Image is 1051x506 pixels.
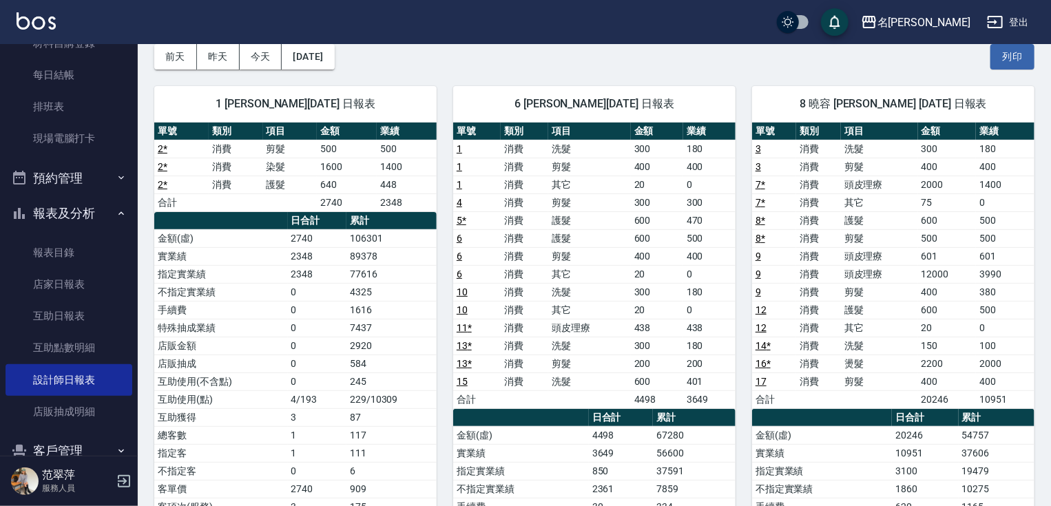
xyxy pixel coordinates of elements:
td: 0 [683,265,736,283]
a: 6 [457,233,462,244]
a: 4 [457,197,462,208]
button: 前天 [154,44,197,70]
button: 報表及分析 [6,196,132,231]
td: 600 [918,301,977,319]
td: 75 [918,193,977,211]
td: 金額(虛) [154,229,288,247]
td: 3100 [892,462,958,480]
td: 手續費 [154,301,288,319]
td: 54757 [959,426,1034,444]
a: 9 [756,268,761,280]
td: 89378 [346,247,437,265]
td: 2740 [288,229,346,247]
td: 640 [317,176,377,193]
a: 報表目錄 [6,237,132,268]
td: 消費 [209,140,263,158]
td: 600 [918,211,977,229]
td: 消費 [796,301,840,319]
a: 6 [457,268,462,280]
td: 400 [918,372,977,390]
td: 互助使用(點) [154,390,288,408]
td: 護髮 [841,211,918,229]
th: 金額 [918,123,977,140]
td: 106301 [346,229,437,247]
td: 400 [683,247,736,265]
img: Logo [17,12,56,30]
td: 消費 [501,265,548,283]
td: 金額(虛) [752,426,892,444]
a: 1 [457,143,462,154]
button: 預約管理 [6,160,132,196]
a: 店家日報表 [6,268,132,300]
button: 昨天 [197,44,240,70]
th: 類別 [501,123,548,140]
td: 互助使用(不含點) [154,372,288,390]
td: 2740 [288,480,346,498]
td: 消費 [501,158,548,176]
td: 4498 [589,426,653,444]
td: 剪髮 [841,158,918,176]
td: 180 [683,283,736,301]
span: 8 曉容 [PERSON_NAME] [DATE] 日報表 [769,97,1018,111]
a: 15 [457,376,468,387]
td: 消費 [501,283,548,301]
td: 不指定實業績 [154,283,288,301]
td: 20 [918,319,977,337]
button: [DATE] [282,44,334,70]
td: 300 [631,283,683,301]
a: 3 [756,161,761,172]
td: 不指定實業績 [752,480,892,498]
td: 剪髮 [548,247,631,265]
td: 150 [918,337,977,355]
td: 0 [288,355,346,372]
a: 現場電腦打卡 [6,123,132,154]
td: 7859 [653,480,736,498]
a: 9 [756,251,761,262]
th: 金額 [631,123,683,140]
a: 10 [457,286,468,297]
span: 6 [PERSON_NAME][DATE] 日報表 [470,97,719,111]
td: 洗髮 [548,283,631,301]
td: 1600 [317,158,377,176]
th: 類別 [796,123,840,140]
td: 消費 [796,193,840,211]
td: 2348 [288,247,346,265]
td: 消費 [796,265,840,283]
a: 排班表 [6,91,132,123]
th: 單號 [752,123,796,140]
td: 600 [631,372,683,390]
td: 消費 [796,337,840,355]
td: 洗髮 [841,337,918,355]
td: 0 [683,301,736,319]
td: 消費 [209,176,263,193]
a: 10 [457,304,468,315]
td: 護髮 [548,211,631,229]
td: 3 [288,408,346,426]
th: 單號 [453,123,501,140]
td: 指定客 [154,444,288,462]
td: 200 [631,355,683,372]
td: 剪髮 [841,283,918,301]
a: 3 [756,143,761,154]
td: 10951 [976,390,1034,408]
td: 消費 [501,176,548,193]
th: 業績 [683,123,736,140]
td: 0 [288,319,346,337]
td: 其它 [841,193,918,211]
th: 單號 [154,123,209,140]
a: 12 [756,304,767,315]
td: 12000 [918,265,977,283]
td: 37591 [653,462,736,480]
th: 累計 [959,409,1034,427]
td: 指定實業績 [154,265,288,283]
td: 19479 [959,462,1034,480]
td: 店販金額 [154,337,288,355]
td: 消費 [796,319,840,337]
td: 頭皮理療 [841,265,918,283]
td: 特殊抽成業績 [154,319,288,337]
th: 項目 [841,123,918,140]
table: a dense table [752,123,1034,409]
td: 其它 [841,319,918,337]
td: 合計 [752,390,796,408]
th: 項目 [263,123,318,140]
